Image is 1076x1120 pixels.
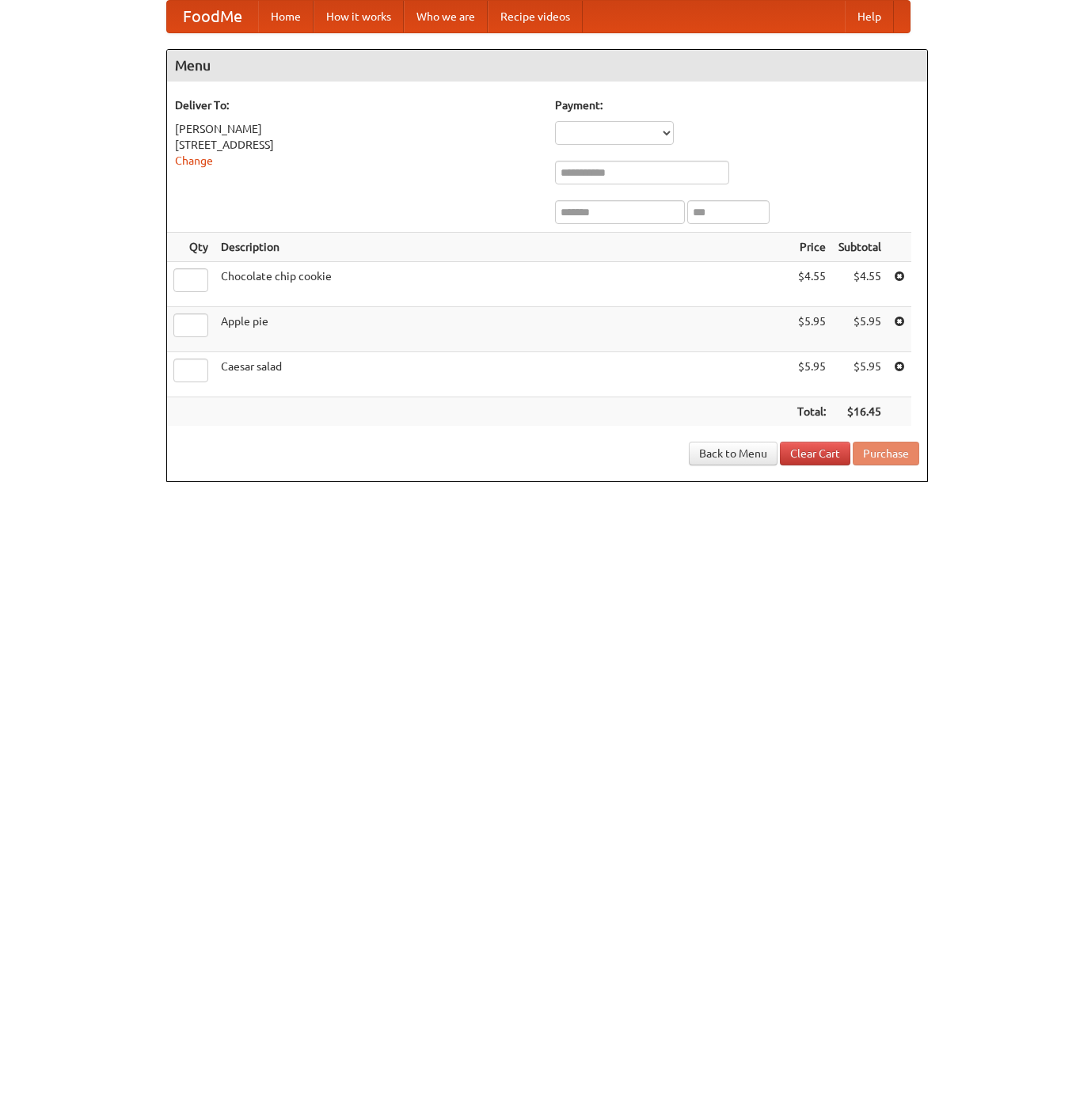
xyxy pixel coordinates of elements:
[175,154,213,167] a: Change
[791,262,832,307] td: $4.55
[258,1,314,32] a: Home
[791,397,832,427] th: Total:
[832,233,888,262] th: Subtotal
[832,262,888,307] td: $4.55
[689,442,778,465] a: Back to Menu
[832,307,888,352] td: $5.95
[791,352,832,397] td: $5.95
[853,442,919,465] button: Purchase
[488,1,583,32] a: Recipe videos
[791,307,832,352] td: $5.95
[215,262,791,307] td: Chocolate chip cookie
[215,307,791,352] td: Apple pie
[215,233,791,262] th: Description
[555,97,919,113] h5: Payment:
[404,1,488,32] a: Who we are
[175,97,539,113] h5: Deliver To:
[215,352,791,397] td: Caesar salad
[175,137,539,153] div: [STREET_ADDRESS]
[845,1,894,32] a: Help
[780,442,850,465] a: Clear Cart
[791,233,832,262] th: Price
[167,50,927,82] h4: Menu
[314,1,404,32] a: How it works
[832,352,888,397] td: $5.95
[832,397,888,427] th: $16.45
[167,233,215,262] th: Qty
[175,121,539,137] div: [PERSON_NAME]
[167,1,258,32] a: FoodMe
